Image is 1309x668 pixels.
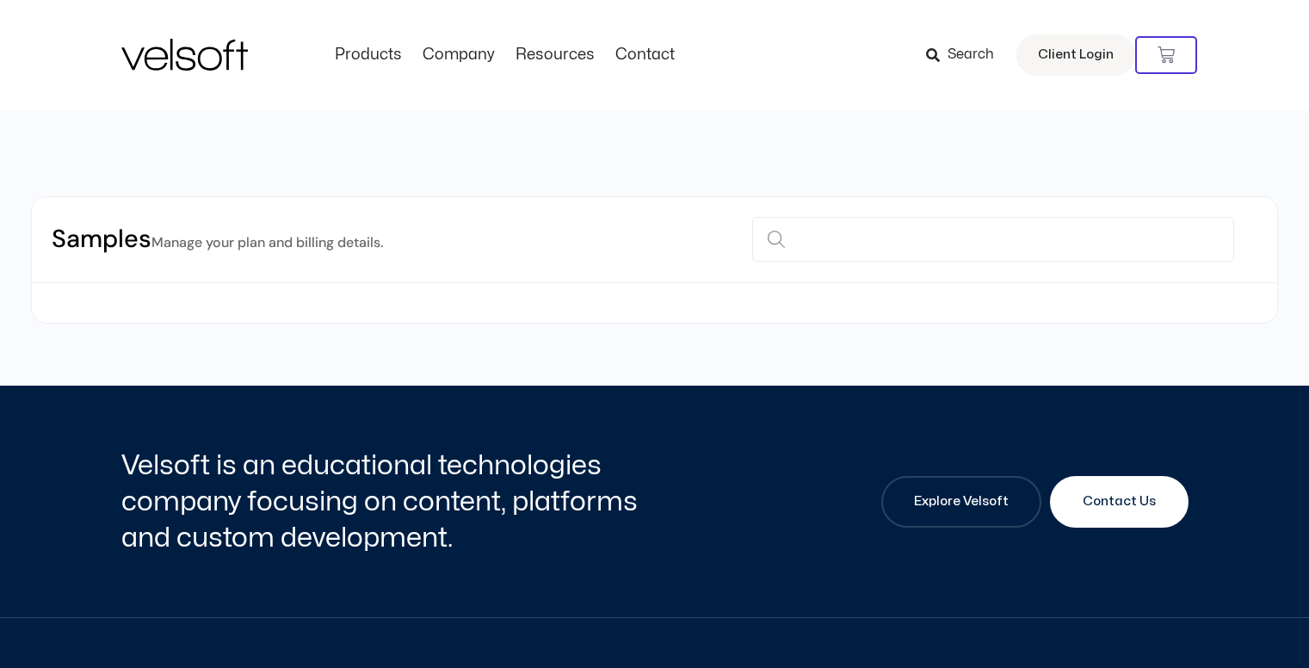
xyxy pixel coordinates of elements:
a: CompanyMenu Toggle [412,46,505,65]
a: ContactMenu Toggle [605,46,685,65]
a: Explore Velsoft [881,476,1041,528]
a: ProductsMenu Toggle [324,46,412,65]
span: Client Login [1038,44,1114,66]
a: Client Login [1016,34,1135,76]
span: Search [948,44,994,66]
a: Search [926,40,1006,70]
small: Manage your plan and billing details. [151,233,383,251]
h2: Velsoft is an educational technologies company focusing on content, platforms and custom developm... [121,448,651,555]
nav: Menu [324,46,685,65]
h2: Samples [52,223,383,257]
a: ResourcesMenu Toggle [505,46,605,65]
span: Contact Us [1083,492,1156,512]
span: Explore Velsoft [914,492,1009,512]
a: Contact Us [1050,476,1189,528]
img: Velsoft Training Materials [121,39,248,71]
